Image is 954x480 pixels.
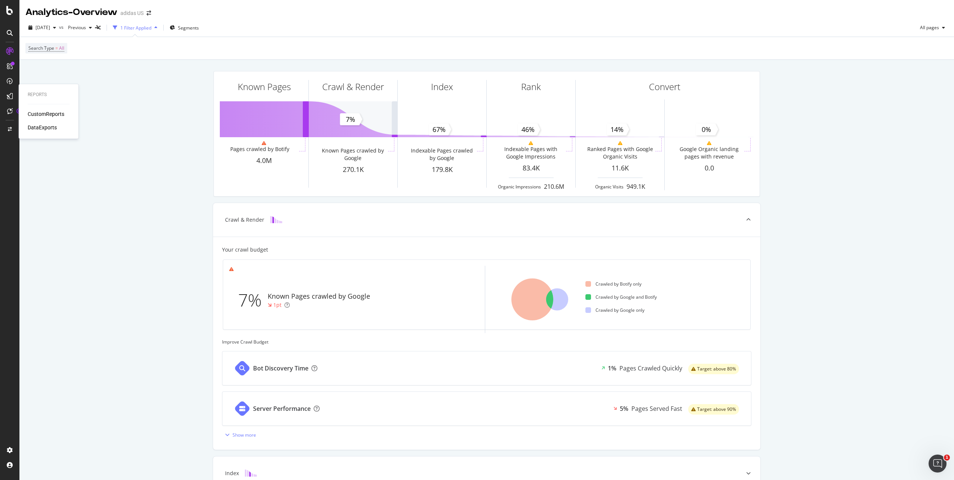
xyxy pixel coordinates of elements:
[222,246,268,253] div: Your crawl budget
[944,455,950,461] span: 1
[28,45,54,51] span: Search Type
[497,145,564,160] div: Indexable Pages with Google Impressions
[59,24,65,30] span: vs
[608,364,616,373] div: 1%
[917,24,939,31] span: All pages
[697,367,736,371] span: Target: above 80%
[120,25,151,31] div: 1 Filter Applied
[65,24,86,31] span: Previous
[238,80,291,93] div: Known Pages
[319,147,386,162] div: Known Pages crawled by Google
[28,92,70,98] div: Reports
[688,404,739,415] div: warning label
[220,156,308,166] div: 4.0M
[178,25,199,31] span: Segments
[268,292,370,301] div: Known Pages crawled by Google
[917,22,948,34] button: All pages
[120,9,144,17] div: adidas US
[222,391,751,426] a: Server Performance5%Pages Served Fastwarning label
[36,24,50,31] span: 2025 Oct. 7th
[230,145,289,153] div: Pages crawled by Botify
[65,22,95,34] button: Previous
[322,80,384,93] div: Crawl & Render
[222,429,256,441] button: Show more
[929,455,947,473] iframe: Intercom live chat
[697,407,736,412] span: Target: above 90%
[222,339,751,345] div: Improve Crawl Budget
[498,184,541,190] div: Organic Impressions
[309,165,397,175] div: 270.1K
[688,364,739,374] div: warning label
[55,45,58,51] span: =
[28,124,57,131] a: DataExports
[544,182,564,191] div: 210.6M
[28,110,64,118] a: CustomReports
[59,43,64,53] span: All
[245,470,257,477] img: block-icon
[225,216,264,224] div: Crawl & Render
[431,80,453,93] div: Index
[585,307,644,313] div: Crawled by Google only
[238,288,268,313] div: 7%
[167,22,202,34] button: Segments
[253,364,308,373] div: Bot Discovery Time
[270,216,282,223] img: block-icon
[398,165,486,175] div: 179.8K
[620,404,628,413] div: 5%
[222,351,751,385] a: Bot Discovery Time1%Pages Crawled Quicklywarning label
[408,147,475,162] div: Indexable Pages crawled by Google
[25,6,117,19] div: Analytics - Overview
[233,432,256,438] div: Show more
[619,364,682,373] div: Pages Crawled Quickly
[16,108,22,114] div: Tooltip anchor
[521,80,541,93] div: Rank
[147,10,151,16] div: arrow-right-arrow-left
[585,281,641,287] div: Crawled by Botify only
[253,404,311,413] div: Server Performance
[225,470,239,477] div: Index
[487,163,575,173] div: 83.4K
[585,294,657,300] div: Crawled by Google and Botify
[273,301,281,309] div: 1pt
[25,22,59,34] button: [DATE]
[110,22,160,34] button: 1 Filter Applied
[631,404,682,413] div: Pages Served Fast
